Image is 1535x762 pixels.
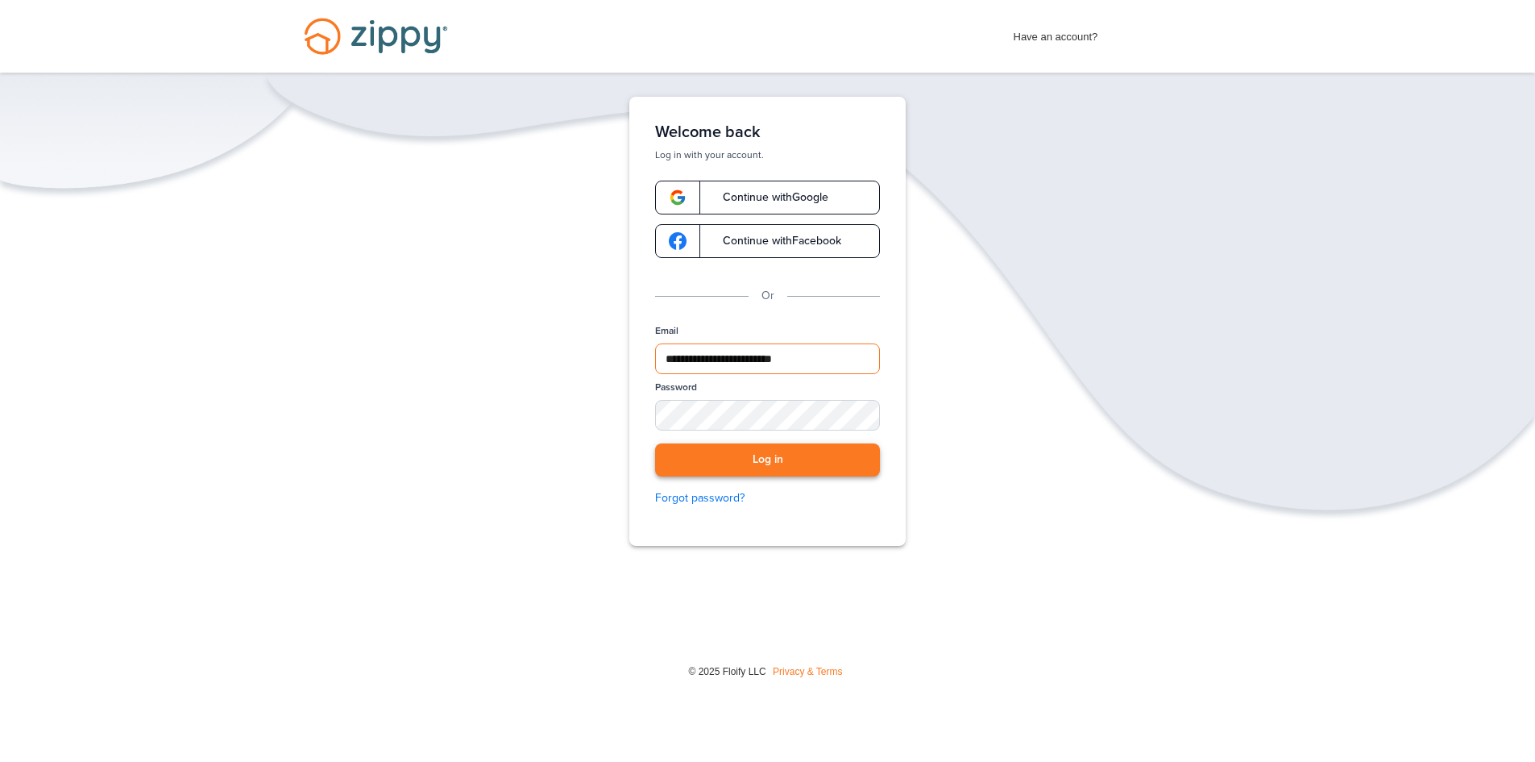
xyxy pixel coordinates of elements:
p: Or [761,287,774,305]
p: Log in with your account. [655,148,880,161]
img: google-logo [669,232,687,250]
span: Continue with Facebook [707,235,841,247]
label: Email [655,324,678,338]
input: Password [655,400,880,431]
label: Password [655,381,697,394]
a: google-logoContinue withFacebook [655,224,880,258]
a: Forgot password? [655,489,880,507]
h1: Welcome back [655,123,880,142]
a: google-logoContinue withGoogle [655,181,880,214]
span: Continue with Google [707,192,828,203]
a: Privacy & Terms [773,666,842,677]
span: © 2025 Floify LLC [688,666,765,677]
input: Email [655,344,880,374]
button: Log in [655,443,880,477]
img: google-logo [669,189,687,206]
span: Have an account? [1014,20,1098,46]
